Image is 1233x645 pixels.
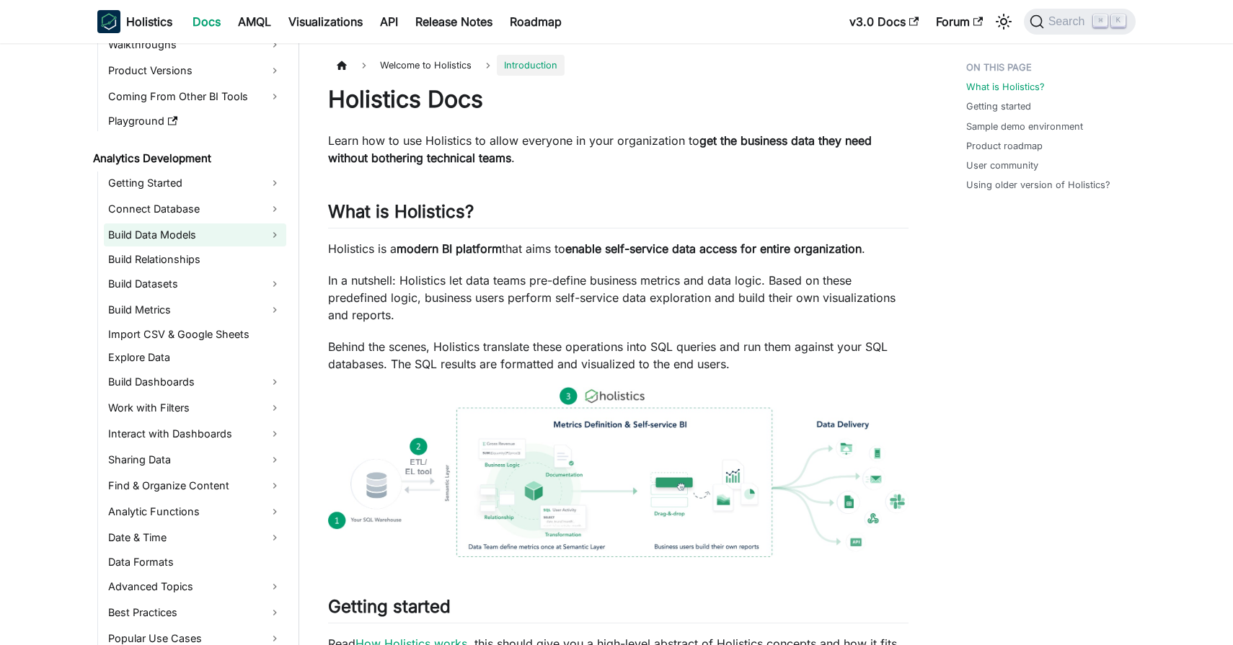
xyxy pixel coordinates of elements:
[397,241,502,256] strong: modern BI platform
[501,10,570,33] a: Roadmap
[89,148,286,169] a: Analytics Development
[966,120,1083,133] a: Sample demo environment
[104,249,286,270] a: Build Relationships
[966,80,1045,94] a: What is Holistics?
[328,272,909,324] p: In a nutshell: Holistics let data teams pre-define business metrics and data logic. Based on thes...
[104,172,286,195] a: Getting Started
[373,55,479,76] span: Welcome to Holistics
[328,387,909,557] img: How Holistics fits in your Data Stack
[104,223,286,246] a: Build Data Models
[1111,14,1126,27] kbd: K
[104,500,286,523] a: Analytic Functions
[104,474,286,497] a: Find & Organize Content
[497,55,565,76] span: Introduction
[104,33,286,56] a: Walkthroughs
[104,370,286,393] a: Build Dashboards
[104,575,286,598] a: Advanced Topics
[104,347,286,368] a: Explore Data
[104,601,286,624] a: Best Practices
[328,201,909,228] h2: What is Holistics?
[992,10,1015,33] button: Switch between dark and light mode (currently light mode)
[328,85,909,114] h1: Holistics Docs
[966,139,1043,153] a: Product roadmap
[328,55,909,76] nav: Breadcrumbs
[328,338,909,373] p: Behind the scenes, Holistics translate these operations into SQL queries and run them against you...
[104,197,286,221] a: Connect Database
[97,10,120,33] img: Holistics
[104,111,286,131] a: Playground
[104,422,286,445] a: Interact with Dashboards
[104,396,286,419] a: Work with Filters
[104,552,286,572] a: Data Formats
[104,59,286,82] a: Product Versions
[966,159,1038,172] a: User community
[1024,9,1136,35] button: Search (Command+K)
[328,240,909,257] p: Holistics is a that aims to .
[83,43,299,645] nav: Docs sidebar
[97,10,172,33] a: HolisticsHolistics
[966,99,1031,113] a: Getting started
[328,596,909,623] h2: Getting started
[104,85,286,108] a: Coming From Other BI Tools
[104,526,286,549] a: Date & Time
[1044,15,1094,28] span: Search
[104,272,286,295] a: Build Datasets
[565,241,862,256] strong: enable self-service data access for entire organization
[280,10,371,33] a: Visualizations
[104,448,286,471] a: Sharing Data
[126,13,172,30] b: Holistics
[184,10,229,33] a: Docs
[104,298,286,321] a: Build Metrics
[1093,14,1108,27] kbd: ⌘
[966,178,1110,192] a: Using older version of Holistics?
[104,324,286,344] a: Import CSV & Google Sheets
[371,10,407,33] a: API
[328,55,355,76] a: Home page
[927,10,991,33] a: Forum
[229,10,280,33] a: AMQL
[841,10,927,33] a: v3.0 Docs
[328,132,909,166] p: Learn how to use Holistics to allow everyone in your organization to .
[407,10,501,33] a: Release Notes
